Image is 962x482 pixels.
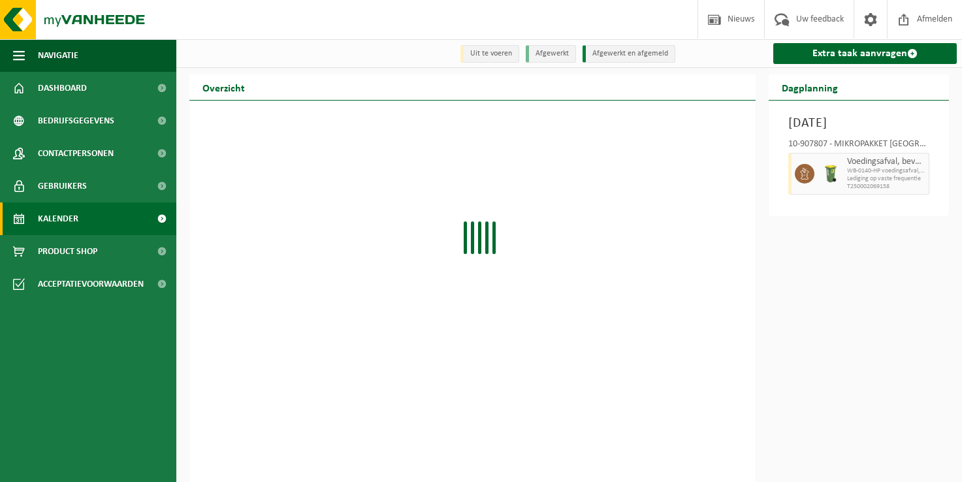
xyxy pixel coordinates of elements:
[460,45,519,63] li: Uit te voeren
[847,175,925,183] span: Lediging op vaste frequentie
[38,202,78,235] span: Kalender
[38,72,87,104] span: Dashboard
[773,43,957,64] a: Extra taak aanvragen
[821,164,841,184] img: WB-0140-HPE-GN-50
[847,167,925,175] span: WB-0140-HP voedingsafval, bevat producten van dierlijke oors
[788,140,929,153] div: 10-907807 - MIKROPAKKET [GEOGRAPHIC_DATA] - [GEOGRAPHIC_DATA] - [GEOGRAPHIC_DATA]
[788,114,929,133] h3: [DATE]
[38,104,114,137] span: Bedrijfsgegevens
[583,45,675,63] li: Afgewerkt en afgemeld
[769,74,851,100] h2: Dagplanning
[38,137,114,170] span: Contactpersonen
[38,235,97,268] span: Product Shop
[847,157,925,167] span: Voedingsafval, bevat producten van dierlijke oorsprong, onverpakt, categorie 3
[189,74,258,100] h2: Overzicht
[847,183,925,191] span: T250002069158
[526,45,576,63] li: Afgewerkt
[38,170,87,202] span: Gebruikers
[38,268,144,300] span: Acceptatievoorwaarden
[38,39,78,72] span: Navigatie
